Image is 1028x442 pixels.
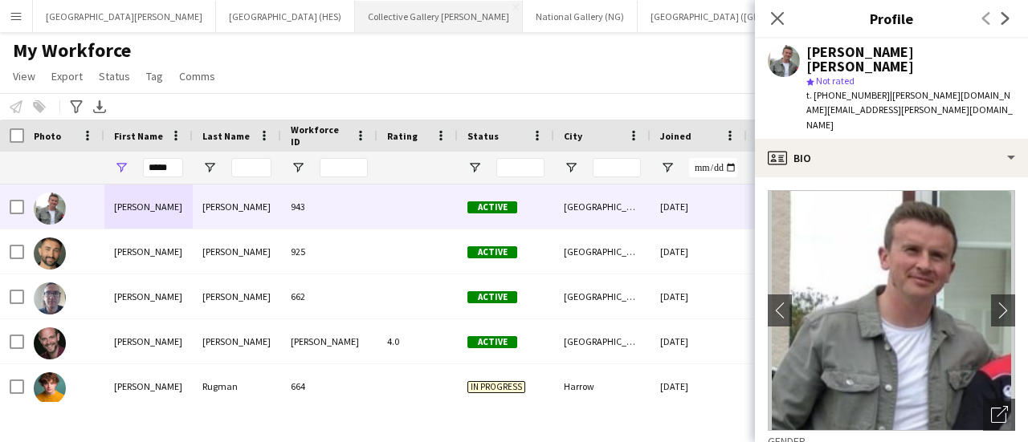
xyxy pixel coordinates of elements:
a: Status [92,66,137,87]
div: [PERSON_NAME] [PERSON_NAME] [806,45,1015,74]
button: Collective Gallery [PERSON_NAME] [355,1,523,32]
span: Tag [146,69,163,83]
button: National Gallery (NG) [523,1,638,32]
div: [DATE] [651,185,747,229]
span: Last Name [202,130,250,142]
app-action-btn: Export XLSX [90,97,109,116]
div: [PERSON_NAME] [193,229,281,274]
span: View [13,69,35,83]
div: [DATE] [651,229,747,274]
div: 664 [281,364,377,408]
span: First Name [114,130,163,142]
a: View [6,66,42,87]
input: Workforce ID Filter Input [320,158,368,177]
div: 1 day [747,185,843,229]
span: Active [467,246,517,258]
div: 3 days [747,229,843,274]
div: [PERSON_NAME] [193,185,281,229]
div: [GEOGRAPHIC_DATA] [554,185,651,229]
img: Peter Jeffries [34,237,66,270]
div: [PERSON_NAME] [104,364,193,408]
img: Crew avatar or photo [768,190,1015,431]
div: Rugman [193,364,281,408]
div: [PERSON_NAME] [104,274,193,318]
span: Workforce ID [291,124,349,148]
span: My Workforce [13,39,131,63]
span: Active [467,201,517,213]
div: [GEOGRAPHIC_DATA] [554,319,651,363]
div: 925 [281,229,377,274]
span: Comms [179,69,215,83]
a: Comms [173,66,222,87]
a: Export [45,66,89,87]
button: Open Filter Menu [202,160,217,175]
div: 662 [281,274,377,318]
div: [PERSON_NAME] [104,185,193,229]
input: Last Name Filter Input [231,158,271,177]
input: First Name Filter Input [143,158,183,177]
div: [DATE] [651,364,747,408]
a: Tag [140,66,169,87]
span: In progress [467,381,525,393]
button: Open Filter Menu [114,160,128,175]
div: [PERSON_NAME] [281,319,377,363]
span: Status [99,69,130,83]
span: City [564,130,582,142]
input: Status Filter Input [496,158,545,177]
div: 943 [281,185,377,229]
img: Peter Mackenzie [34,282,66,314]
div: 626 days [747,274,843,318]
span: Rating [387,130,418,142]
input: City Filter Input [593,158,641,177]
button: Open Filter Menu [467,160,482,175]
div: [DATE] [651,274,747,318]
button: Open Filter Menu [564,160,578,175]
input: Joined Filter Input [689,158,737,177]
div: [DATE] [651,319,747,363]
img: Peter Rugman [34,372,66,404]
div: [PERSON_NAME] [193,274,281,318]
div: [PERSON_NAME] [104,319,193,363]
button: [GEOGRAPHIC_DATA][PERSON_NAME] [33,1,216,32]
img: Peter James Sullivan [34,193,66,225]
div: [PERSON_NAME] [104,229,193,274]
div: Bio [755,139,1028,177]
span: Export [51,69,83,83]
button: [GEOGRAPHIC_DATA] (HES) [216,1,355,32]
app-action-btn: Advanced filters [67,97,86,116]
span: | [PERSON_NAME][DOMAIN_NAME][EMAIL_ADDRESS][PERSON_NAME][DOMAIN_NAME] [806,89,1013,130]
span: Joined [660,130,691,142]
button: Open Filter Menu [660,160,675,175]
button: [GEOGRAPHIC_DATA] ([GEOGRAPHIC_DATA]) [638,1,849,32]
span: Not rated [816,75,855,87]
button: Open Filter Menu [291,160,305,175]
div: 583 days [747,319,843,363]
div: Open photos pop-in [983,399,1015,431]
div: Harrow [554,364,651,408]
h3: Profile [755,8,1028,29]
div: [GEOGRAPHIC_DATA] [554,274,651,318]
span: Status [467,130,499,142]
span: Active [467,291,517,303]
span: Active [467,336,517,348]
div: [PERSON_NAME] [193,319,281,363]
span: t. [PHONE_NUMBER] [806,89,890,101]
img: Peter Rae [34,327,66,359]
div: [GEOGRAPHIC_DATA] [554,229,651,274]
span: Photo [34,130,61,142]
div: 4.0 [377,319,458,363]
